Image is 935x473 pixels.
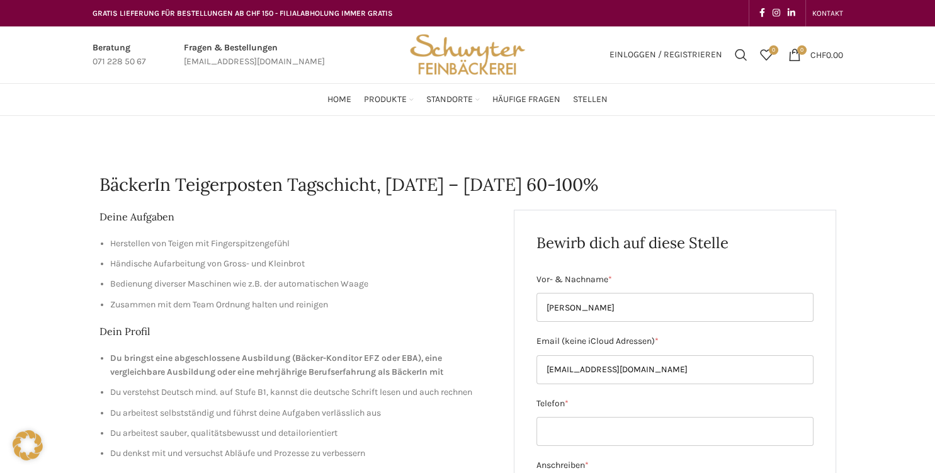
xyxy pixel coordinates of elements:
a: Häufige Fragen [492,87,560,112]
h2: Dein Profil [99,324,496,338]
h2: Bewirb dich auf diese Stelle [536,232,813,254]
a: Facebook social link [756,4,769,22]
div: Secondary navigation [806,1,849,26]
span: Stellen [573,94,608,106]
h2: Deine Aufgaben [99,210,496,224]
li: Du denkst mit und versuchst Abläufe und Prozesse zu verbessern [110,447,496,460]
a: Infobox link [184,41,325,69]
li: Herstellen von Teigen mit Fingerspitzengefühl [110,237,496,251]
span: Standorte [426,94,473,106]
label: Anschreiben [536,459,813,472]
span: 0 [797,45,807,55]
a: Standorte [426,87,480,112]
li: Du arbeitest sauber, qualitätsbewusst und detailorientiert [110,426,496,440]
a: 0 CHF0.00 [782,42,849,67]
a: Suchen [728,42,754,67]
span: 0 [769,45,778,55]
li: Bedienung diverser Maschinen wie z.B. der automatischen Waage [110,277,496,291]
span: CHF [810,49,826,60]
span: Home [327,94,351,106]
div: Main navigation [86,87,849,112]
span: Einloggen / Registrieren [609,50,722,59]
a: Stellen [573,87,608,112]
a: Site logo [405,48,529,59]
li: Händische Aufarbeitung von Gross- und Kleinbrot [110,257,496,271]
h1: BäckerIn Teigerposten Tagschicht, [DATE] – [DATE] 60-100% [99,173,836,197]
label: Telefon [536,397,813,411]
span: KONTAKT [812,9,843,18]
a: Linkedin social link [784,4,799,22]
a: Home [327,87,351,112]
a: Einloggen / Registrieren [603,42,728,67]
span: Häufige Fragen [492,94,560,106]
a: Infobox link [93,41,146,69]
span: GRATIS LIEFERUNG FÜR BESTELLUNGEN AB CHF 150 - FILIALABHOLUNG IMMER GRATIS [93,9,393,18]
a: Instagram social link [769,4,784,22]
label: Email (keine iCloud Adressen) [536,334,813,348]
li: Du verstehst Deutsch mind. auf Stufe B1, kannst die deutsche Schrift lesen und auch rechnen [110,385,496,399]
li: Zusammen mit dem Team Ordnung halten und reinigen [110,298,496,312]
bdi: 0.00 [810,49,843,60]
a: KONTAKT [812,1,843,26]
a: 0 [754,42,779,67]
span: Produkte [364,94,407,106]
li: Du arbeitest selbstständig und führst deine Aufgaben verlässlich aus [110,406,496,420]
strong: Du bringst eine abgeschlossene Ausbildung (Bäcker-Konditor EFZ oder EBA), eine vergleichbare Ausb... [110,353,443,377]
a: Produkte [364,87,414,112]
label: Vor- & Nachname [536,273,813,287]
div: Meine Wunschliste [754,42,779,67]
img: Bäckerei Schwyter [405,26,529,83]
